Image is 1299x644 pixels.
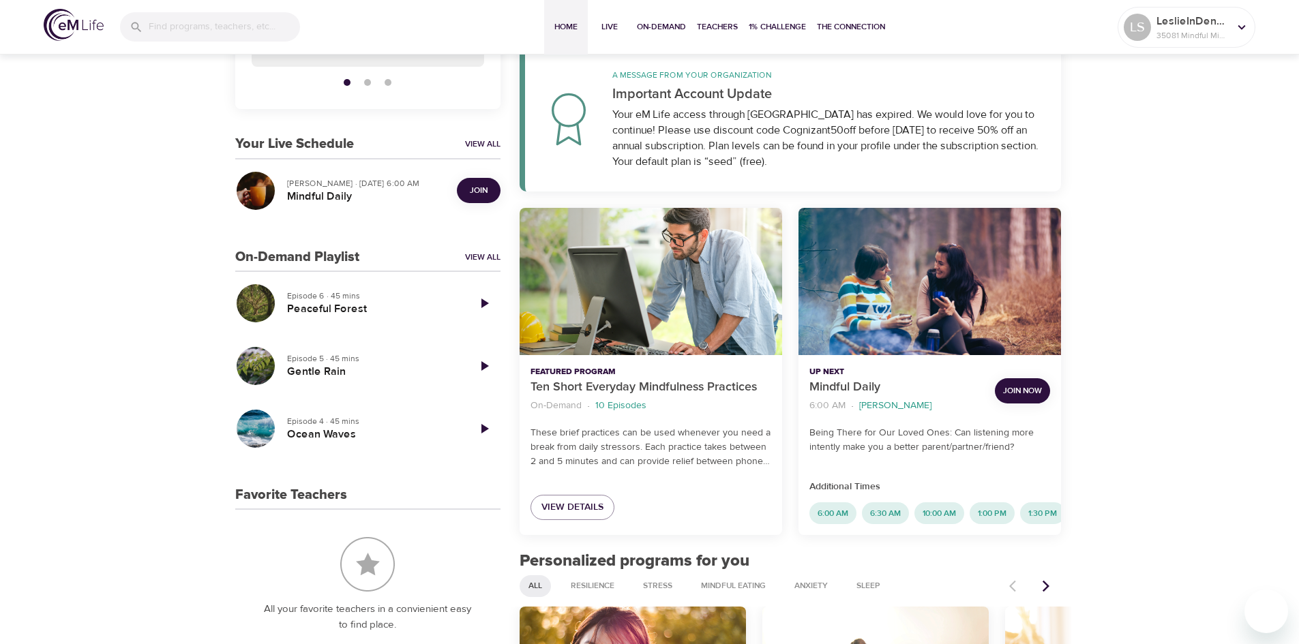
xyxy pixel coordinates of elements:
[531,378,771,397] p: Ten Short Everyday Mindfulness Practices
[520,575,551,597] div: All
[862,508,909,519] span: 6:30 AM
[859,399,931,413] p: [PERSON_NAME]
[612,84,1045,104] p: Important Account Update
[970,502,1015,524] div: 1:00 PM
[520,551,1062,571] h2: Personalized programs for you
[693,580,774,592] span: Mindful Eating
[531,397,771,415] nav: breadcrumb
[287,352,457,365] p: Episode 5 · 45 mins
[595,399,646,413] p: 10 Episodes
[520,208,782,356] button: Ten Short Everyday Mindfulness Practices
[862,502,909,524] div: 6:30 AM
[914,508,964,519] span: 10:00 AM
[531,366,771,378] p: Featured Program
[465,251,501,263] a: View All
[531,495,614,520] a: View Details
[531,399,582,413] p: On-Demand
[634,575,681,597] div: Stress
[550,20,582,34] span: Home
[465,138,501,150] a: View All
[470,183,488,198] span: Join
[587,397,590,415] li: ·
[468,350,501,382] a: Play Episode
[593,20,626,34] span: Live
[44,9,104,41] img: logo
[563,580,623,592] span: Resilience
[848,580,889,592] span: Sleep
[1003,384,1042,398] span: Join Now
[287,189,446,204] h5: Mindful Daily
[749,20,806,34] span: 1% Challenge
[914,502,964,524] div: 10:00 AM
[637,20,686,34] span: On-Demand
[786,580,836,592] span: Anxiety
[809,480,1050,494] p: Additional Times
[809,502,856,524] div: 6:00 AM
[809,426,1050,455] p: Being There for Our Loved Ones: Can listening more intently make you a better parent/partner/friend?
[848,575,889,597] div: Sleep
[995,378,1050,403] button: Join Now
[287,177,446,189] p: [PERSON_NAME] · [DATE] 6:00 AM
[235,487,347,503] h3: Favorite Teachers
[612,69,1045,81] p: A message from your organization
[1156,29,1229,42] p: 35081 Mindful Minutes
[1156,13,1229,29] p: LeslieInDenver
[520,580,550,592] span: All
[287,290,457,302] p: Episode 6 · 45 mins
[1124,14,1151,41] div: LS
[340,537,395,592] img: Favorite Teachers
[809,508,856,519] span: 6:00 AM
[468,412,501,445] a: Play Episode
[287,427,457,442] h5: Ocean Waves
[697,20,738,34] span: Teachers
[235,249,359,265] h3: On-Demand Playlist
[851,397,854,415] li: ·
[263,602,473,632] p: All your favorite teachers in a convienient easy to find place.
[809,366,984,378] p: Up Next
[692,575,775,597] div: Mindful Eating
[541,499,603,516] span: View Details
[531,426,771,469] p: These brief practices can be used whenever you need a break from daily stressors. Each practice t...
[562,575,623,597] div: Resilience
[1244,589,1288,633] iframe: Button to launch messaging window
[786,575,837,597] div: Anxiety
[970,508,1015,519] span: 1:00 PM
[287,365,457,379] h5: Gentle Rain
[287,415,457,427] p: Episode 4 · 45 mins
[457,178,501,203] button: Join
[235,283,276,324] button: Peaceful Forest
[1020,502,1065,524] div: 1:30 PM
[235,408,276,449] button: Ocean Waves
[1020,508,1065,519] span: 1:30 PM
[1031,571,1061,601] button: Next items
[798,208,1061,356] button: Mindful Daily
[235,136,354,152] h3: Your Live Schedule
[817,20,885,34] span: The Connection
[287,302,457,316] h5: Peaceful Forest
[809,378,984,397] p: Mindful Daily
[468,287,501,320] a: Play Episode
[809,399,846,413] p: 6:00 AM
[809,397,984,415] nav: breadcrumb
[635,580,681,592] span: Stress
[149,12,300,42] input: Find programs, teachers, etc...
[235,346,276,386] button: Gentle Rain
[612,107,1045,170] div: Your eM Life access through [GEOGRAPHIC_DATA] has expired. We would love for you to continue! Ple...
